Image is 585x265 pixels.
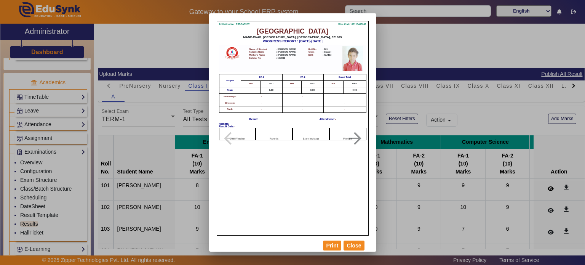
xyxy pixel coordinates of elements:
[322,54,336,57] td: : [DATE]
[329,128,366,140] div: Principal
[302,87,324,93] td: 0.00
[282,74,323,81] th: FA-2
[241,106,282,113] td: -
[338,23,366,26] p: Dise Code: 08110406041
[307,48,322,51] th: Roll No.
[241,80,261,87] th: MM
[219,125,366,128] div: Result Date:
[249,51,276,54] th: Father's Name
[256,128,292,140] div: Parent's
[276,51,306,54] td: : [PERSON_NAME]
[307,51,322,54] th: Class
[219,87,241,93] td: Total:
[292,128,329,140] div: Exam Incharge
[219,35,366,39] h6: MANDAWAR, [GEOGRAPHIC_DATA], [GEOGRAPHIC_DATA], 321609
[335,118,336,120] span: -
[323,80,343,87] th: MM
[261,80,283,87] th: OBT
[323,100,366,106] td: -
[344,241,364,251] button: Close
[262,39,322,43] b: PROGRESS REPORT : [DATE]-[DATE]
[323,241,341,251] button: Print
[249,118,259,120] span: Result:
[219,23,251,26] p: Affiliation No.: RJDSA33231
[282,100,323,106] td: -
[219,74,241,87] th: Subject
[302,80,324,87] th: OBT
[219,100,241,106] td: Division:
[344,87,366,93] td: 0.00
[234,125,235,128] span: -
[276,48,306,51] td: : [PERSON_NAME]
[323,74,366,81] th: Grand Total
[211,129,249,148] mat-icon: arrow_back
[276,57,306,60] td: : NEW61
[219,93,241,100] td: Percentage:
[276,54,306,57] td: : [PERSON_NAME]
[241,93,282,100] td: -
[249,57,276,60] th: Scholar No.
[322,48,336,51] td: : 101
[282,93,323,100] td: -
[249,54,276,57] th: Mother's Name
[220,46,245,59] img: School Logo
[219,122,366,125] div: Remark:
[241,100,282,106] td: -
[219,27,366,35] h1: [GEOGRAPHIC_DATA]
[323,106,366,113] td: -
[336,129,374,148] mat-icon: arrow_forward
[219,106,241,113] td: Rank:
[282,80,302,87] th: MM
[241,74,282,81] th: FA-1
[282,106,323,113] td: -
[320,118,336,120] div: Attendance:
[307,54,322,57] th: DOB
[249,48,276,51] th: Name of Student
[344,80,366,87] th: OBT
[340,46,365,71] img: 367e9da6-f37c-4a9b-a6e8-ee5b19787e1e
[322,51,336,54] td: : Class I
[261,87,283,93] td: 0.00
